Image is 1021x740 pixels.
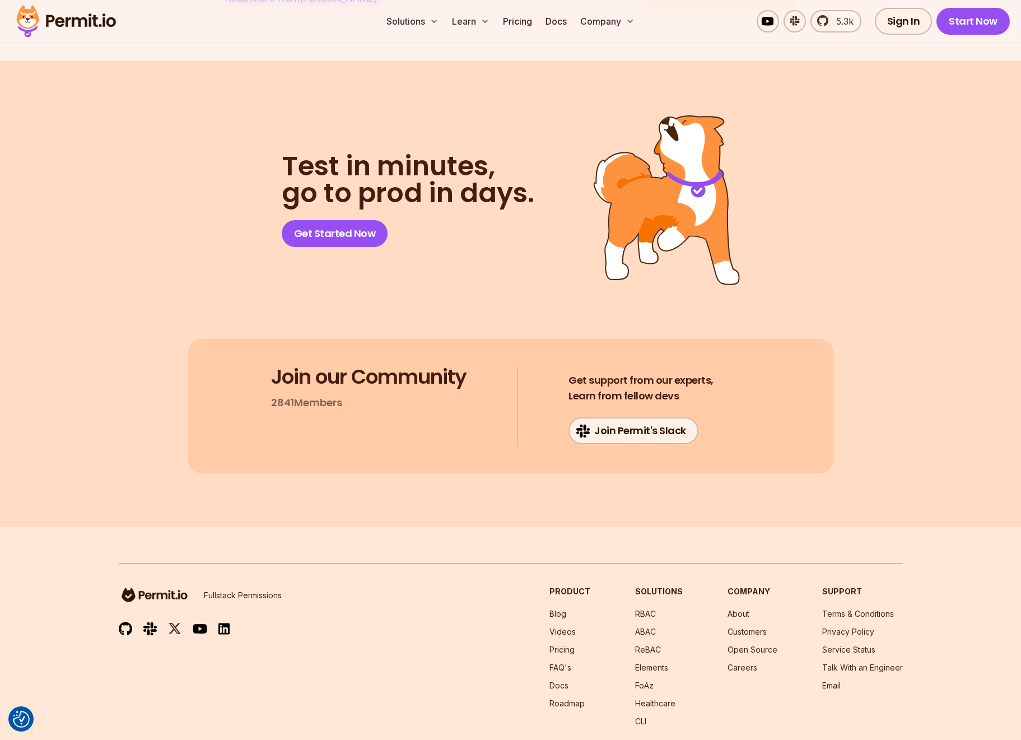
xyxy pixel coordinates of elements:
span: Test in minutes, [282,153,534,180]
h3: Support [822,586,903,597]
img: Permit logo [11,2,121,40]
a: Sign In [875,8,933,35]
a: Docs [549,681,568,690]
a: Privacy Policy [822,627,874,636]
h3: Solutions [635,586,683,597]
a: Roadmap [549,699,585,708]
a: Open Source [728,645,777,654]
img: linkedin [218,622,230,635]
button: Consent Preferences [13,711,30,728]
h4: Learn from fellow devs [568,373,714,404]
a: RBAC [635,609,656,618]
img: youtube [193,622,207,635]
button: Solutions [382,10,443,32]
span: 5.3k [829,15,854,28]
p: 2841 Members [271,395,342,411]
a: FoAz [635,681,654,690]
a: Customers [728,627,767,636]
a: Pricing [498,10,537,32]
p: Fullstack Permissions [204,590,282,601]
a: Email [822,681,841,690]
a: Healthcare [635,699,675,708]
a: Videos [549,627,576,636]
a: CLI [635,716,646,726]
a: Elements [635,663,668,672]
a: Docs [541,10,571,32]
a: Service Status [822,645,875,654]
button: Learn [447,10,494,32]
h2: go to prod in days. [282,153,534,207]
a: FAQ's [549,663,571,672]
img: slack [143,621,157,636]
a: Get Started Now [282,220,388,247]
a: Careers [728,663,757,672]
h3: Company [728,586,777,597]
a: ReBAC [635,645,661,654]
img: twitter [168,622,181,636]
button: Company [576,10,639,32]
span: Get support from our experts, [568,373,714,388]
a: 5.3k [810,10,861,32]
a: ABAC [635,627,656,636]
img: logo [119,586,190,604]
a: About [728,609,749,618]
a: Join Permit's Slack [568,417,698,444]
img: Revisit consent button [13,711,30,728]
a: Start Now [936,8,1010,35]
img: github [119,622,132,636]
a: Terms & Conditions [822,609,894,618]
a: Pricing [549,645,575,654]
a: Blog [549,609,566,618]
h3: Join our Community [271,366,467,388]
h3: Product [549,586,590,597]
a: Talk With an Engineer [822,663,903,672]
